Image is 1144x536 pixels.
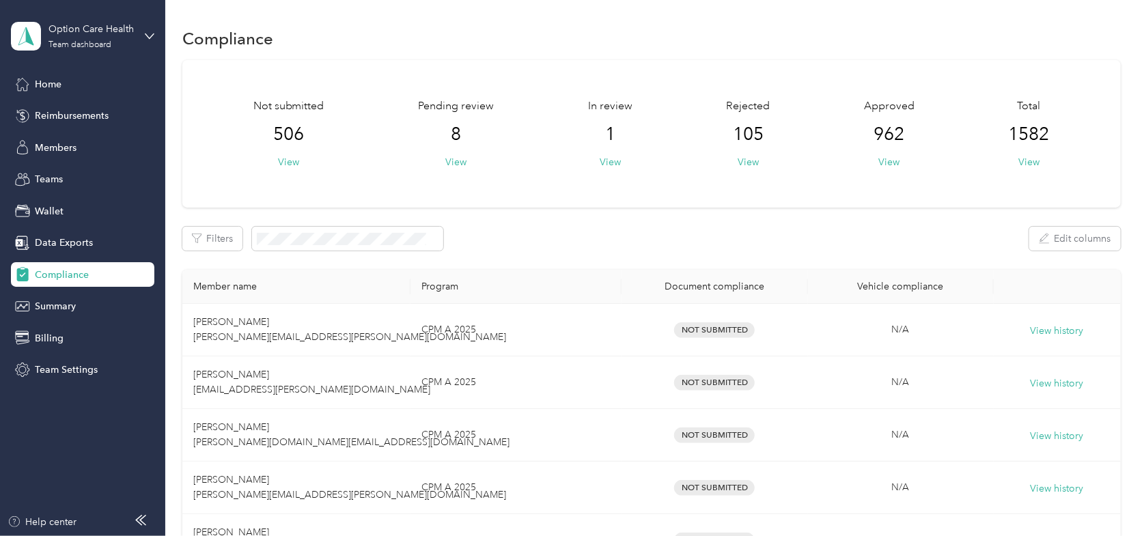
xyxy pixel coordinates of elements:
[605,124,615,145] span: 1
[879,155,900,169] button: View
[674,427,755,443] span: Not Submitted
[1029,227,1121,251] button: Edit columns
[892,376,910,388] span: N/A
[588,98,632,115] span: In review
[738,155,759,169] button: View
[8,515,77,529] button: Help center
[182,227,242,251] button: Filters
[819,281,983,292] div: Vehicle compliance
[182,31,273,46] h1: Compliance
[451,124,461,145] span: 8
[674,322,755,338] span: Not Submitted
[418,98,494,115] span: Pending review
[48,22,134,36] div: Option Care Health
[273,124,304,145] span: 506
[182,270,410,304] th: Member name
[1031,429,1084,444] button: View history
[632,281,796,292] div: Document compliance
[410,409,622,462] td: CPM A 2025
[193,421,510,448] span: [PERSON_NAME] [PERSON_NAME][DOMAIN_NAME][EMAIL_ADDRESS][DOMAIN_NAME]
[600,155,621,169] button: View
[253,98,324,115] span: Not submitted
[48,41,111,49] div: Team dashboard
[445,155,466,169] button: View
[1018,98,1041,115] span: Total
[1018,155,1040,169] button: View
[35,77,61,91] span: Home
[35,172,63,186] span: Teams
[35,204,64,218] span: Wallet
[1068,460,1144,536] iframe: Everlance-gr Chat Button Frame
[193,316,506,343] span: [PERSON_NAME] [PERSON_NAME][EMAIL_ADDRESS][PERSON_NAME][DOMAIN_NAME]
[674,480,755,496] span: Not Submitted
[864,98,915,115] span: Approved
[410,270,622,304] th: Program
[1031,324,1084,339] button: View history
[35,109,109,123] span: Reimbursements
[193,474,506,500] span: [PERSON_NAME] [PERSON_NAME][EMAIL_ADDRESS][PERSON_NAME][DOMAIN_NAME]
[35,268,89,282] span: Compliance
[35,141,76,155] span: Members
[35,331,64,345] span: Billing
[410,304,622,356] td: CPM A 2025
[726,98,770,115] span: Rejected
[35,236,93,250] span: Data Exports
[1031,376,1084,391] button: View history
[35,363,98,377] span: Team Settings
[278,155,299,169] button: View
[892,481,910,493] span: N/A
[193,369,430,395] span: [PERSON_NAME] [EMAIL_ADDRESS][PERSON_NAME][DOMAIN_NAME]
[1031,481,1084,496] button: View history
[410,462,622,514] td: CPM A 2025
[410,356,622,409] td: CPM A 2025
[892,324,910,335] span: N/A
[674,375,755,391] span: Not Submitted
[1009,124,1050,145] span: 1582
[733,124,764,145] span: 105
[874,124,905,145] span: 962
[892,429,910,440] span: N/A
[35,299,76,313] span: Summary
